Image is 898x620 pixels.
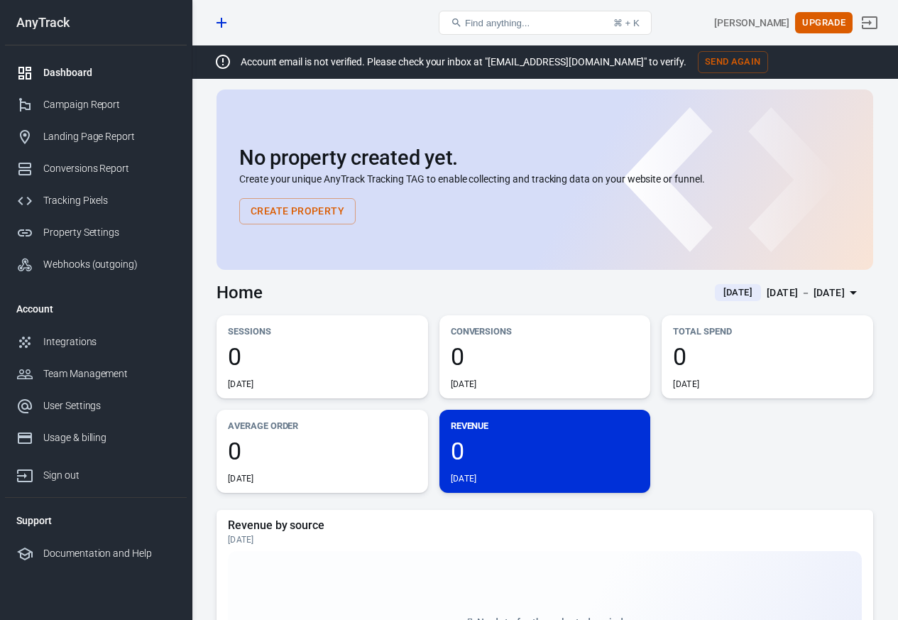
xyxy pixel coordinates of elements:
[209,11,234,35] a: Create new property
[698,51,768,73] button: Send Again
[239,198,356,224] button: Create Property
[613,18,640,28] div: ⌘ + K
[5,217,187,249] a: Property Settings
[5,16,187,29] div: AnyTrack
[5,57,187,89] a: Dashboard
[718,285,758,300] span: [DATE]
[451,418,640,433] p: Revenue
[451,324,640,339] p: Conversions
[439,11,652,35] button: Find anything...⌘ + K
[43,161,175,176] div: Conversions Report
[43,65,175,80] div: Dashboard
[228,534,862,545] div: [DATE]
[228,324,417,339] p: Sessions
[5,358,187,390] a: Team Management
[43,335,175,349] div: Integrations
[703,281,873,305] button: [DATE][DATE] － [DATE]
[228,344,417,369] span: 0
[43,546,175,561] div: Documentation and Help
[465,18,530,28] span: Find anything...
[5,153,187,185] a: Conversions Report
[239,172,850,187] p: Create your unique AnyTrack Tracking TAG to enable collecting and tracking data on your website o...
[217,283,263,303] h3: Home
[451,473,477,484] div: [DATE]
[853,6,887,40] a: Sign out
[228,518,862,533] h5: Revenue by source
[239,146,850,169] h2: No property created yet.
[43,193,175,208] div: Tracking Pixels
[767,284,845,302] div: [DATE] － [DATE]
[714,16,789,31] div: Account id: 3B07PClS
[43,129,175,144] div: Landing Page Report
[5,185,187,217] a: Tracking Pixels
[5,390,187,422] a: User Settings
[5,292,187,326] li: Account
[795,12,853,34] button: Upgrade
[5,422,187,454] a: Usage & billing
[5,121,187,153] a: Landing Page Report
[43,398,175,413] div: User Settings
[5,326,187,358] a: Integrations
[5,504,187,538] li: Support
[5,89,187,121] a: Campaign Report
[451,344,640,369] span: 0
[228,418,417,433] p: Average Order
[43,97,175,112] div: Campaign Report
[43,468,175,483] div: Sign out
[5,249,187,281] a: Webhooks (outgoing)
[228,439,417,463] span: 0
[43,225,175,240] div: Property Settings
[5,454,187,491] a: Sign out
[673,344,862,369] span: 0
[43,366,175,381] div: Team Management
[451,439,640,463] span: 0
[43,430,175,445] div: Usage & billing
[43,257,175,272] div: Webhooks (outgoing)
[241,55,686,70] p: Account email is not verified. Please check your inbox at "[EMAIL_ADDRESS][DOMAIN_NAME]" to verify.
[673,324,862,339] p: Total Spend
